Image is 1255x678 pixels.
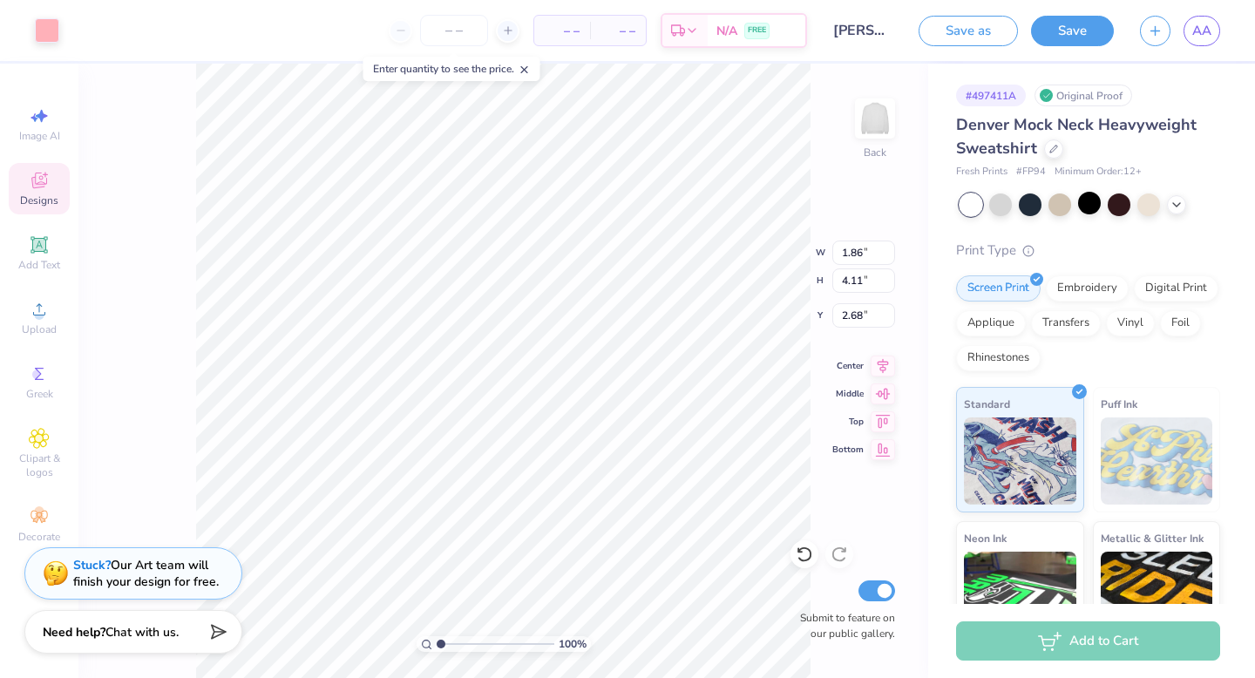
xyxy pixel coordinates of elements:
[1160,310,1201,336] div: Foil
[363,57,540,81] div: Enter quantity to see the price.
[1101,395,1137,413] span: Puff Ink
[600,22,635,40] span: – –
[19,129,60,143] span: Image AI
[1101,552,1213,639] img: Metallic & Glitter Ink
[73,557,219,590] div: Our Art team will finish your design for free.
[919,16,1018,46] button: Save as
[956,165,1007,180] span: Fresh Prints
[1031,310,1101,336] div: Transfers
[864,145,886,160] div: Back
[26,387,53,401] span: Greek
[964,552,1076,639] img: Neon Ink
[858,101,892,136] img: Back
[832,444,864,456] span: Bottom
[748,24,766,37] span: FREE
[1055,165,1142,180] span: Minimum Order: 12 +
[964,417,1076,505] img: Standard
[18,530,60,544] span: Decorate
[790,610,895,641] label: Submit to feature on our public gallery.
[956,85,1026,106] div: # 497411A
[105,624,179,641] span: Chat with us.
[18,258,60,272] span: Add Text
[956,241,1220,261] div: Print Type
[545,22,580,40] span: – –
[1106,310,1155,336] div: Vinyl
[716,22,737,40] span: N/A
[73,557,111,573] strong: Stuck?
[1134,275,1218,302] div: Digital Print
[9,451,70,479] span: Clipart & logos
[964,529,1007,547] span: Neon Ink
[559,636,587,652] span: 100 %
[956,114,1197,159] span: Denver Mock Neck Heavyweight Sweatshirt
[956,310,1026,336] div: Applique
[1192,21,1211,41] span: AA
[832,416,864,428] span: Top
[820,13,906,48] input: Untitled Design
[1184,16,1220,46] a: AA
[20,193,58,207] span: Designs
[956,345,1041,371] div: Rhinestones
[956,275,1041,302] div: Screen Print
[1035,85,1132,106] div: Original Proof
[43,624,105,641] strong: Need help?
[1101,529,1204,547] span: Metallic & Glitter Ink
[420,15,488,46] input: – –
[832,388,864,400] span: Middle
[22,322,57,336] span: Upload
[1031,16,1114,46] button: Save
[1101,417,1213,505] img: Puff Ink
[1016,165,1046,180] span: # FP94
[832,360,864,372] span: Center
[1046,275,1129,302] div: Embroidery
[964,395,1010,413] span: Standard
